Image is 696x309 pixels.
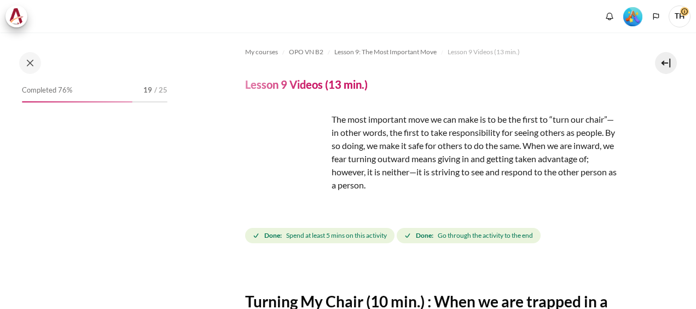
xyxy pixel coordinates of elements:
div: Completion requirements for Lesson 9 Videos (13 min.) [245,226,543,245]
a: Level #5 [619,6,647,26]
span: Completed 76% [22,85,72,96]
nav: Navigation bar [245,43,618,61]
span: Go through the activity to the end [438,231,533,241]
span: Lesson 9: The Most Important Move [334,47,437,57]
a: My courses [245,45,278,59]
strong: Done: [264,231,282,241]
span: Spend at least 5 mins on this activity [286,231,387,241]
div: 76% [22,101,132,102]
a: User menu [669,5,691,27]
span: My courses [245,47,278,57]
img: Architeck [9,8,24,25]
span: 19 [143,85,152,96]
a: Lesson 9: The Most Important Move [334,45,437,59]
a: OPO VN B2 [289,45,323,59]
p: The most important move we can make is to be the first to “turn our chair”—in other words, the fi... [245,113,618,192]
h4: Lesson 9 Videos (13 min.) [245,77,368,91]
div: Show notification window with no new notifications [601,8,618,25]
button: Languages [648,8,664,25]
img: Level #5 [623,7,642,26]
a: Architeck Architeck [5,5,33,27]
strong: Done: [416,231,433,241]
span: OPO VN B2 [289,47,323,57]
a: Lesson 9 Videos (13 min.) [448,45,520,59]
div: Level #5 [623,6,642,26]
img: sf [245,113,327,195]
span: TH [669,5,691,27]
span: / 25 [154,85,167,96]
span: Lesson 9 Videos (13 min.) [448,47,520,57]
